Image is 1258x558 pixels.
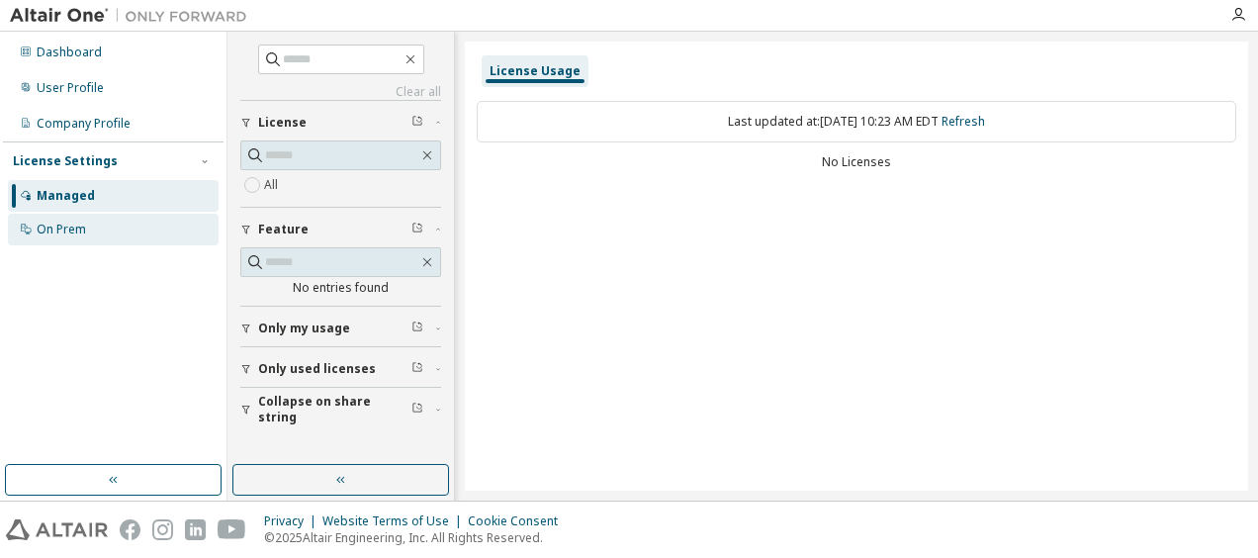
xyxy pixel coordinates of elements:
[942,113,985,130] a: Refresh
[477,101,1236,142] div: Last updated at: [DATE] 10:23 AM EDT
[240,208,441,251] button: Feature
[240,280,441,296] div: No entries found
[264,513,322,529] div: Privacy
[13,153,118,169] div: License Settings
[411,222,423,237] span: Clear filter
[322,513,468,529] div: Website Terms of Use
[258,394,411,425] span: Collapse on share string
[37,45,102,60] div: Dashboard
[477,154,1236,170] div: No Licenses
[258,361,376,377] span: Only used licenses
[240,101,441,144] button: License
[411,402,423,418] span: Clear filter
[240,388,441,431] button: Collapse on share string
[411,321,423,336] span: Clear filter
[411,361,423,377] span: Clear filter
[6,519,108,540] img: altair_logo.svg
[37,188,95,204] div: Managed
[258,321,350,336] span: Only my usage
[258,115,307,131] span: License
[264,529,570,546] p: © 2025 Altair Engineering, Inc. All Rights Reserved.
[258,222,309,237] span: Feature
[468,513,570,529] div: Cookie Consent
[240,307,441,350] button: Only my usage
[10,6,257,26] img: Altair One
[264,173,282,197] label: All
[37,116,131,132] div: Company Profile
[37,80,104,96] div: User Profile
[218,519,246,540] img: youtube.svg
[37,222,86,237] div: On Prem
[152,519,173,540] img: instagram.svg
[411,115,423,131] span: Clear filter
[185,519,206,540] img: linkedin.svg
[490,63,581,79] div: License Usage
[240,347,441,391] button: Only used licenses
[120,519,140,540] img: facebook.svg
[240,84,441,100] a: Clear all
